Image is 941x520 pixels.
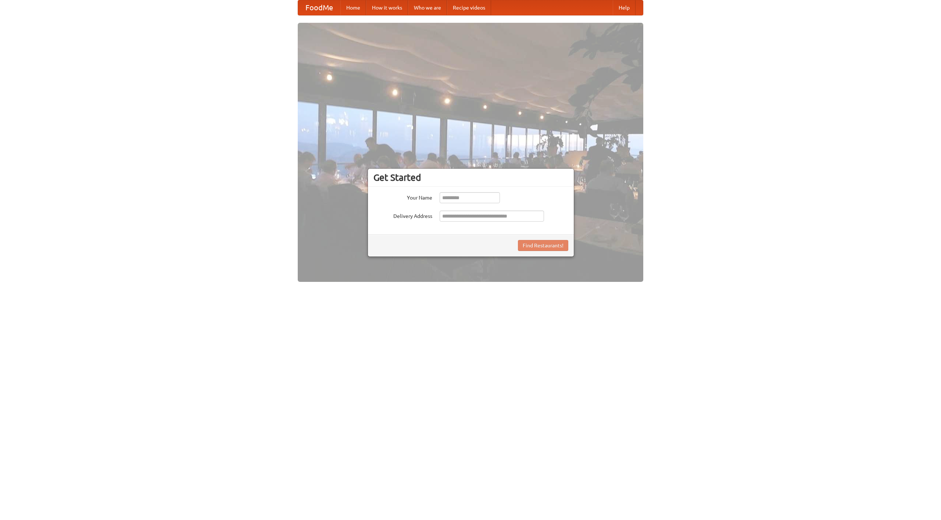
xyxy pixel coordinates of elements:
label: Delivery Address [373,211,432,220]
a: Who we are [408,0,447,15]
h3: Get Started [373,172,568,183]
a: FoodMe [298,0,340,15]
a: Recipe videos [447,0,491,15]
a: How it works [366,0,408,15]
a: Help [613,0,636,15]
a: Home [340,0,366,15]
label: Your Name [373,192,432,201]
button: Find Restaurants! [518,240,568,251]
